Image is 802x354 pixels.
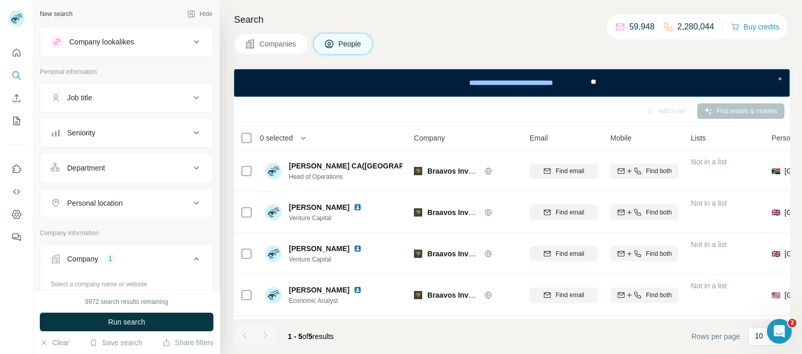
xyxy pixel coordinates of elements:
span: Braavos Investment Advisers [427,208,529,217]
img: LinkedIn logo [353,286,362,294]
span: 🇬🇧 [772,249,780,259]
span: Venture Capital [289,255,366,264]
span: Not in a list [691,282,727,290]
img: Logo of Braavos Investment Advisers [414,208,422,217]
button: Personal location [40,191,213,216]
button: Find email [530,163,598,179]
span: [PERSON_NAME] [289,285,349,295]
img: Logo of Braavos Investment Advisers [414,167,422,175]
div: Seniority [67,128,95,138]
span: Lists [691,133,706,143]
span: Find email [556,166,584,176]
span: Find email [556,208,584,217]
img: Avatar [265,245,282,262]
div: Department [67,163,105,173]
span: Company [414,133,445,143]
button: Department [40,156,213,180]
span: Venture Capital [289,213,366,223]
div: New search [40,9,72,19]
span: Companies [259,39,297,49]
span: Economic Analyst [289,296,366,305]
span: [PERSON_NAME] [289,203,349,211]
div: Personal location [67,198,122,208]
div: Select a company name or website [51,275,203,289]
span: 🇬🇧 [772,207,780,218]
p: 59,948 [629,21,655,33]
button: Buy credits [731,20,779,34]
span: Head of Operations [289,172,403,181]
span: 1 - 5 [288,332,302,341]
div: 1 [104,254,116,264]
button: Find email [530,205,598,220]
span: 🇿🇦 [772,166,780,176]
button: Use Surfe API [8,182,25,201]
div: Company lookalikes [69,37,134,47]
span: [PERSON_NAME] [289,243,349,254]
span: Run search [108,317,145,327]
span: Braavos Investment Advisers [427,291,529,299]
button: Run search [40,313,213,331]
h4: Search [234,12,790,27]
span: 🇺🇸 [772,290,780,300]
span: Rows per page [691,331,740,342]
span: 5 [309,332,313,341]
span: People [338,39,362,49]
img: LinkedIn logo [353,244,362,253]
span: [PERSON_NAME] CA([GEOGRAPHIC_DATA]) [289,161,444,171]
button: Search [8,66,25,85]
div: Company [67,254,98,264]
button: My lists [8,112,25,130]
iframe: Intercom live chat [767,319,792,344]
p: Company information [40,228,213,238]
div: 9972 search results remaining [85,297,168,306]
button: Company lookalikes [40,29,213,54]
button: Clear [40,337,69,348]
img: LinkedIn logo [353,203,362,211]
button: Find both [610,287,678,303]
img: Avatar [265,287,282,303]
button: Share filters [162,337,213,348]
span: Braavos Investment Advisers [427,250,529,258]
button: Quick start [8,43,25,62]
span: Not in a list [691,158,727,166]
span: Find email [556,249,584,258]
img: Logo of Braavos Investment Advisers [414,250,422,258]
button: Hide [180,6,220,22]
p: 10 [755,331,763,341]
span: 2 [788,319,796,327]
p: Personal information [40,67,213,76]
span: results [288,332,334,341]
span: Find both [646,166,672,176]
img: Avatar [265,204,282,221]
span: Find email [556,290,584,300]
div: Job title [67,93,92,103]
img: Avatar [265,163,282,179]
span: of [302,332,309,341]
button: Company1 [40,247,213,275]
img: Logo of Braavos Investment Advisers [414,291,422,299]
button: Job title [40,85,213,110]
p: 2,280,044 [677,21,714,33]
span: Braavos Investment Advisers [427,167,529,175]
button: Find both [610,205,678,220]
button: Use Surfe on LinkedIn [8,160,25,178]
span: Not in a list [691,199,727,207]
span: Find both [646,249,672,258]
span: Mobile [610,133,631,143]
button: Seniority [40,120,213,145]
span: Find both [646,208,672,217]
button: Save search [89,337,142,348]
button: Find email [530,287,598,303]
button: Find both [610,246,678,261]
button: Feedback [8,228,25,247]
span: 0 selected [260,133,293,143]
button: Find both [610,163,678,179]
span: Find both [646,290,672,300]
button: Find email [530,246,598,261]
button: Dashboard [8,205,25,224]
span: Not in a list [691,240,727,249]
span: Email [530,133,548,143]
button: Enrich CSV [8,89,25,107]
